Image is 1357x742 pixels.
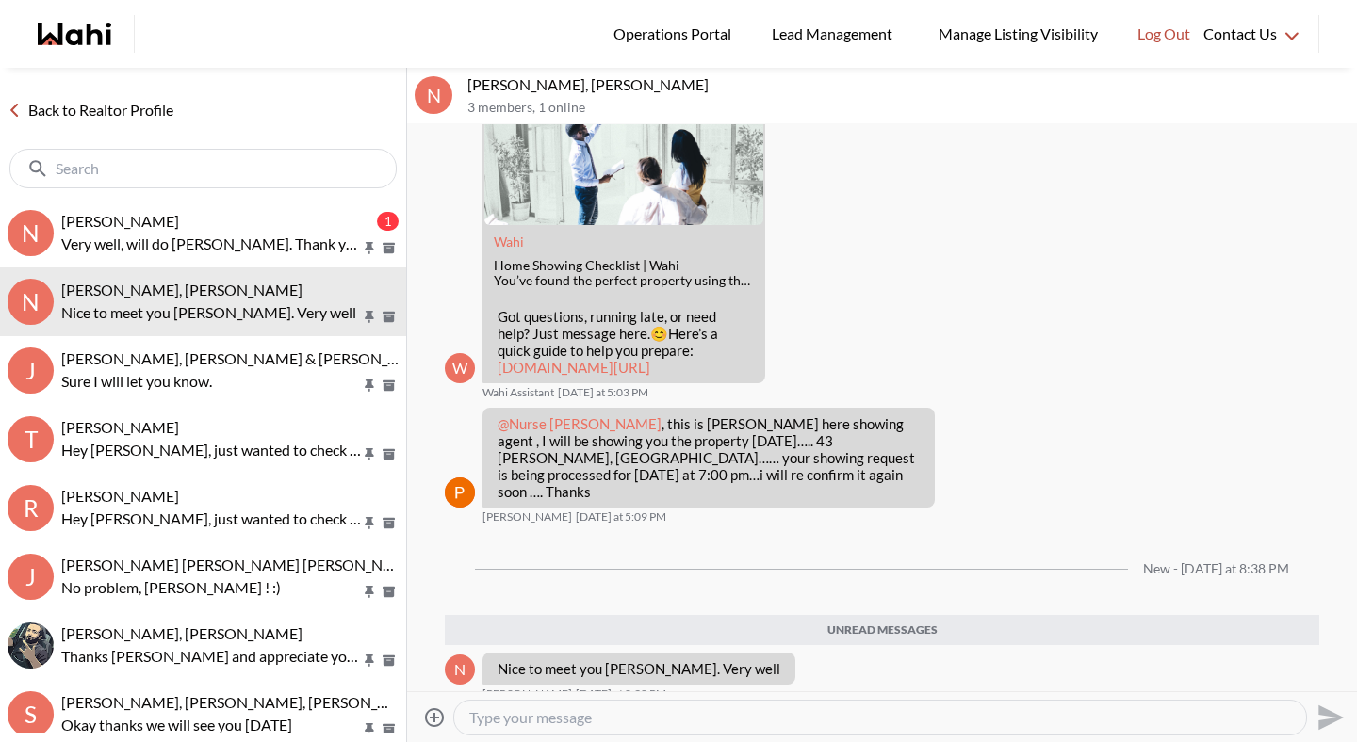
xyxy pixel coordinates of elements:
[8,622,54,669] div: Saeid Kanani, Michelle
[415,76,452,114] div: N
[576,509,666,524] time: 2025-08-26T21:09:42.723Z
[379,653,399,669] button: Archive
[61,508,361,530] p: Hey [PERSON_NAME], just wanted to check in on the ID email and agreement so we can continue to pr...
[482,686,572,702] span: [PERSON_NAME]
[8,416,54,462] div: T
[61,714,361,736] p: Okay thanks we will see you [DATE]
[8,279,54,325] div: N
[361,515,378,531] button: Pin
[61,370,361,393] p: Sure I will let you know.
[484,79,763,225] img: Home Showing Checklist | Wahi
[379,584,399,600] button: Archive
[494,273,754,289] div: You’ve found the perfect property using the Wahi app. Now what? Book a showing instantly and foll...
[482,509,572,524] span: [PERSON_NAME]
[8,691,54,737] div: S
[8,622,54,669] img: S
[8,485,54,531] div: R
[61,212,179,230] span: [PERSON_NAME]
[498,308,750,376] p: Got questions, running late, or need help? Just message here. Here’s a quick guide to help you pr...
[498,415,920,500] p: , this is [PERSON_NAME] here showing agent , I will be showing you the property [DATE]….. 43 [PER...
[379,309,399,325] button: Archive
[61,624,302,642] span: [PERSON_NAME], [PERSON_NAME]
[467,100,1349,116] p: 3 members , 1 online
[379,721,399,737] button: Archive
[613,22,738,46] span: Operations Portal
[576,686,666,702] time: 2025-08-27T00:38:34.100Z
[494,258,754,274] div: Home Showing Checklist | Wahi
[558,385,648,400] time: 2025-08-26T21:03:11.738Z
[445,477,475,508] div: Paul Sharma
[361,240,378,256] button: Pin
[361,721,378,737] button: Pin
[361,653,378,669] button: Pin
[361,446,378,462] button: Pin
[61,645,361,668] p: Thanks [PERSON_NAME] and appreciate your help and your team's efforts... awesome work all
[469,708,1291,727] textarea: Type your message
[1307,696,1349,738] button: Send
[8,210,54,256] div: N
[650,325,668,342] span: 😊
[498,660,780,677] p: Nice to meet you [PERSON_NAME]. Very well
[482,385,554,400] span: Wahi Assistant
[361,584,378,600] button: Pin
[61,233,361,255] p: Very well, will do [PERSON_NAME]. Thank you
[494,234,524,250] a: Attachment
[445,353,475,383] div: W
[498,415,662,432] span: @Nurse [PERSON_NAME]
[1143,561,1289,577] div: New - [DATE] at 8:38 PM
[445,477,475,508] img: P
[1137,22,1190,46] span: Log Out
[445,654,475,685] div: N
[498,359,650,376] a: [DOMAIN_NAME][URL]
[377,212,399,231] div: 1
[56,159,354,178] input: Search
[379,515,399,531] button: Archive
[61,556,420,573] span: [PERSON_NAME] [PERSON_NAME] [PERSON_NAME]
[8,347,54,394] div: J
[772,22,899,46] span: Lead Management
[379,378,399,394] button: Archive
[61,301,361,324] p: Nice to meet you [PERSON_NAME]. Very well
[61,281,302,298] span: [PERSON_NAME], [PERSON_NAME]
[8,554,54,600] div: J
[379,446,399,462] button: Archive
[61,418,179,436] span: [PERSON_NAME]
[61,349,557,367] span: [PERSON_NAME], [PERSON_NAME] & [PERSON_NAME] [PERSON_NAME]
[61,693,673,711] span: [PERSON_NAME], [PERSON_NAME], [PERSON_NAME], [PERSON_NAME], [PERSON_NAME]
[38,23,111,45] a: Wahi homepage
[61,439,361,461] p: Hey [PERSON_NAME], just wanted to check in and see how things are coming along with [PERSON_NAME].
[61,576,361,599] p: No problem, [PERSON_NAME] ! :)
[445,615,1319,645] div: Unread messages
[361,309,378,325] button: Pin
[379,240,399,256] button: Archive
[61,487,179,505] span: [PERSON_NAME]
[933,22,1104,46] span: Manage Listing Visibility
[361,378,378,394] button: Pin
[467,75,1349,94] p: [PERSON_NAME], [PERSON_NAME]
